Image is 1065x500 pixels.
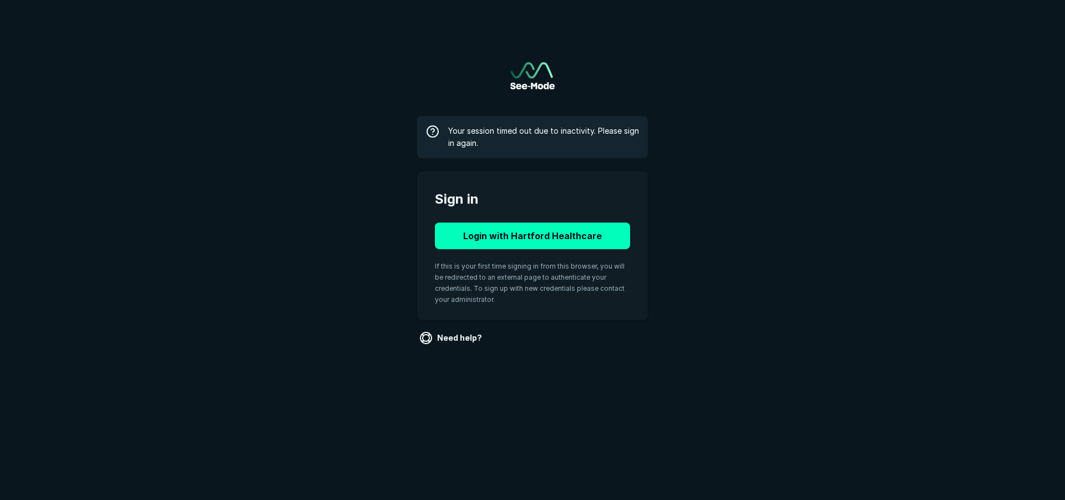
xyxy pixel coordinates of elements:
[435,223,630,249] button: Login with Hartford Healthcare
[510,62,555,89] a: Go to sign in
[417,329,486,347] a: Need help?
[435,189,630,209] span: Sign in
[435,262,625,304] span: If this is your first time signing in from this browser, you will be redirected to an external pa...
[510,62,555,89] img: See-Mode Logo
[448,125,639,149] span: Your session timed out due to inactivity. Please sign in again.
